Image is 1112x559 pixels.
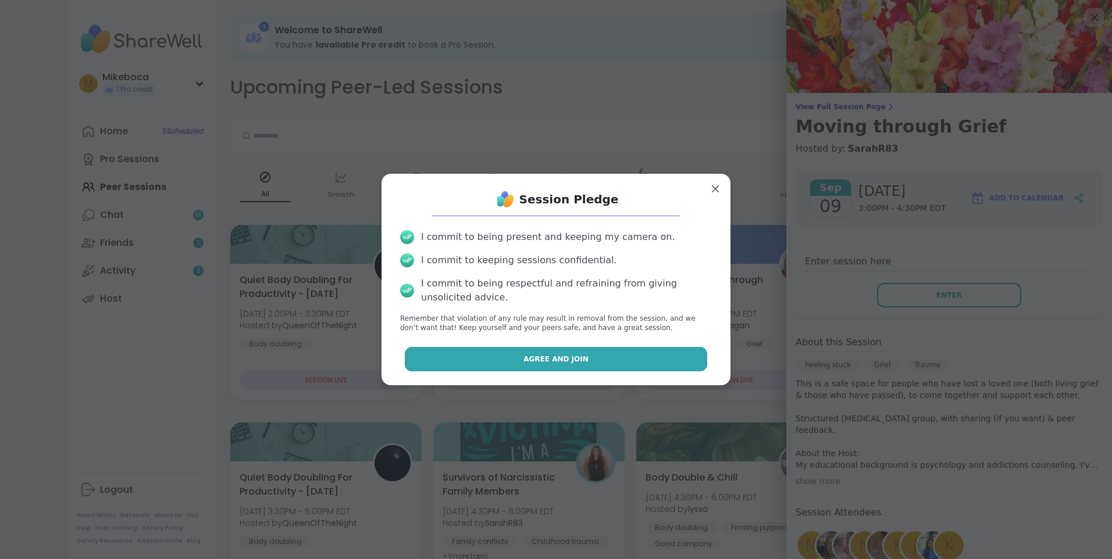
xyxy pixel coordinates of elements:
div: I commit to being respectful and refraining from giving unsolicited advice. [421,277,712,304]
h1: Session Pledge [519,191,619,207]
div: I commit to keeping sessions confidential. [421,253,617,267]
button: Agree and Join [405,347,708,371]
img: ShareWell Logo [494,188,517,211]
p: Remember that violation of any rule may result in removal from the session, and we don’t want tha... [400,314,712,334]
div: I commit to being present and keeping my camera on. [421,230,675,244]
span: Agree and Join [523,354,589,364]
